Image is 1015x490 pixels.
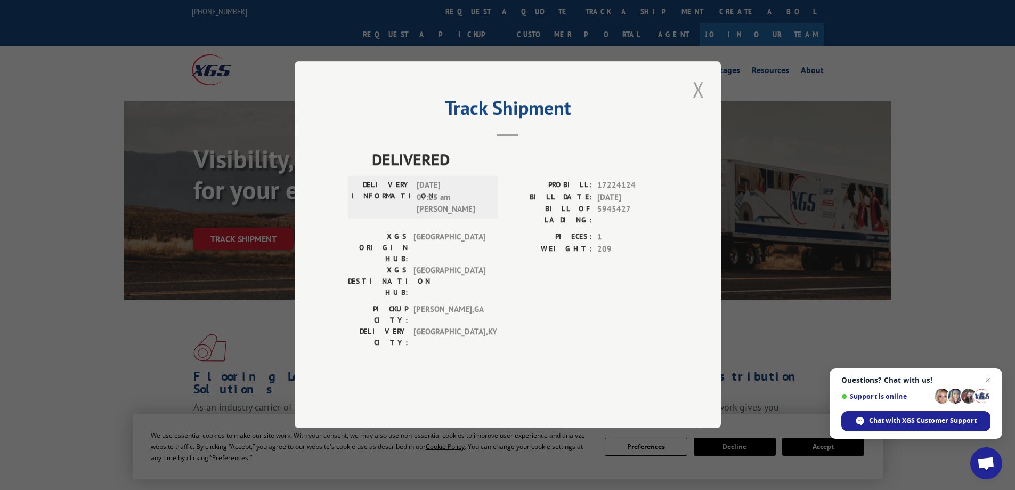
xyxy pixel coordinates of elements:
[413,231,485,265] span: [GEOGRAPHIC_DATA]
[597,180,668,192] span: 17224124
[348,304,408,326] label: PICKUP CITY:
[413,265,485,299] span: [GEOGRAPHIC_DATA]
[508,191,592,204] label: BILL DATE:
[597,204,668,226] span: 5945427
[413,304,485,326] span: [PERSON_NAME] , GA
[413,326,485,349] span: [GEOGRAPHIC_DATA] , KY
[351,180,411,216] label: DELIVERY INFORMATION:
[348,326,408,349] label: DELIVERY CITY:
[372,148,668,172] span: DELIVERED
[970,447,1002,479] a: Open chat
[689,75,708,104] button: Close modal
[348,231,408,265] label: XGS ORIGIN HUB:
[348,265,408,299] label: XGS DESTINATION HUB:
[508,231,592,244] label: PIECES:
[597,231,668,244] span: 1
[841,376,990,384] span: Questions? Chat with us!
[841,411,990,431] span: Chat with XGS Customer Support
[597,243,668,255] span: 209
[348,100,668,121] h2: Track Shipment
[597,191,668,204] span: [DATE]
[508,180,592,192] label: PROBILL:
[508,243,592,255] label: WEIGHT:
[869,416,977,425] span: Chat with XGS Customer Support
[841,392,931,400] span: Support is online
[508,204,592,226] label: BILL OF LADING:
[417,180,489,216] span: [DATE] 07:25 am [PERSON_NAME]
